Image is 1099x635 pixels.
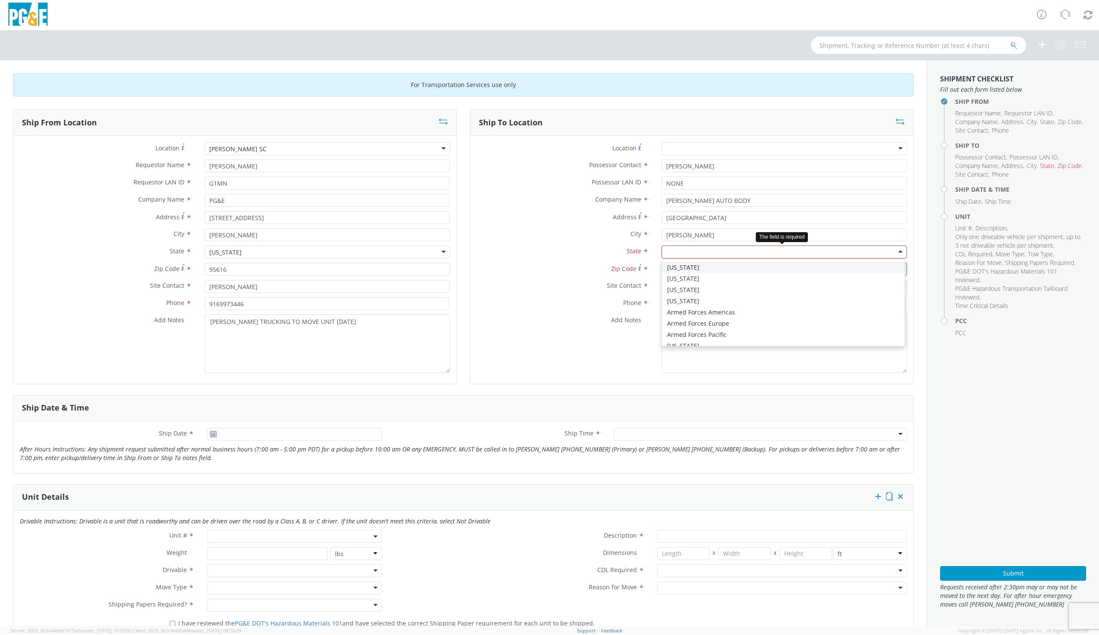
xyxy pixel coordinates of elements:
a: PG&E DOT's Hazardous Materials 101 [235,619,342,627]
span: Phone [166,299,184,307]
span: Zip Code [611,265,636,273]
div: For Transportation Services use only [13,73,914,96]
span: Reason for Move [589,583,637,591]
span: Move Type [156,583,187,591]
span: Site Contact [607,281,641,289]
input: Shipment, Tracking or Reference Number (at least 4 chars) [811,37,1026,54]
span: Address [156,213,180,221]
h4: Unit [955,213,1086,220]
li: , [955,153,1007,162]
span: Reason For Move [955,258,1002,267]
span: City [174,230,184,238]
span: Site Contact [150,281,184,289]
h4: PCC [955,317,1086,324]
span: State [1040,118,1054,126]
span: master, [DATE] 10:10:00 [79,627,131,634]
span: State [1040,162,1054,170]
span: Requestor LAN ID [1004,109,1052,117]
span: Dimensions [603,548,637,557]
span: Ship Date [955,197,981,205]
i: After Hours Instructions: Any shipment request submitted after normal business hours (7:00 am - 5... [20,445,900,462]
span: Zip Code [154,265,180,273]
li: , [955,267,1084,284]
h3: Unit Details [22,493,69,501]
div: [US_STATE] [209,248,242,257]
input: Length [657,547,710,560]
li: , [955,170,990,179]
input: I have reviewed thePG&E DOT's Hazardous Materials 101and have selected the correct Shipping Paper... [170,621,175,626]
li: , [1040,118,1056,126]
span: Shipping Papers Required [1005,258,1074,267]
span: Only one driveable vehicle per shipment, up to 3 not driveable vehicle per shipment [955,233,1080,249]
span: Description [975,224,1006,232]
h4: Ship Date & Time [955,186,1086,193]
li: , [955,250,993,258]
li: , [1004,109,1054,118]
span: Zip Code [1058,162,1082,170]
span: Shipping Papers Required? [109,600,187,608]
span: State [627,247,641,255]
li: , [1001,118,1024,126]
span: Requestor Name [136,161,184,169]
li: , [955,284,1084,302]
span: X [710,547,718,560]
span: Site Contact [955,126,988,134]
div: [US_STATE] [662,273,905,284]
span: Possessor LAN ID [1009,153,1058,161]
li: , [996,250,1026,258]
span: Time Critical Details [955,302,1008,310]
span: State [170,247,184,255]
span: Unit # [955,224,972,232]
input: Width [718,547,771,560]
span: Company Name [595,195,641,203]
span: Unit # [169,531,187,539]
li: , [1027,162,1038,170]
div: Armed Forces Americas [662,307,905,318]
span: Ship Time [565,429,593,437]
li: , [975,224,1008,233]
li: , [955,233,1084,250]
li: , [955,197,983,206]
span: Phone [992,170,1009,178]
span: CDL Required [955,250,992,258]
span: master, [DATE] 08:10:29 [189,627,241,634]
h4: Ship To [955,142,1086,149]
h3: Ship Date & Time [22,404,89,412]
span: PG&E DOT's Hazardous Materials 101 reviewed [955,267,1057,284]
i: Drivable Instructions: Drivable is a unit that is roadworthy and can be driven over the road by a... [20,517,491,525]
div: [US_STATE] [662,284,905,296]
span: Requestor Name [955,109,1001,117]
img: pge-logo-06675f144f4cfa6a6814.png [6,3,50,28]
span: Requests received after 2:30pm may or may not be moved to the next day. For after hour emergency ... [940,583,1086,609]
li: , [955,109,1002,118]
span: Fill out each form listed below [940,85,1086,94]
li: , [955,224,973,233]
span: Weight [167,548,187,557]
span: Address [613,213,636,221]
span: City [630,230,641,238]
div: The field is required [756,232,808,242]
span: Ship Time [985,197,1011,205]
span: Add Notes [611,316,641,324]
span: Drivable [163,566,187,574]
span: Requestor LAN ID [133,178,184,186]
span: Move Type [996,250,1024,258]
h3: Ship To Location [479,118,543,127]
span: Possessor LAN ID [592,178,641,186]
span: City [1027,118,1037,126]
h3: Ship From Location [22,118,97,127]
span: Company Name [955,118,998,126]
li: , [1028,250,1054,258]
a: Feedback [601,627,622,634]
strong: Shipment Checklist [940,74,1013,84]
div: [PERSON_NAME] SC [209,145,267,153]
li: , [1001,162,1024,170]
li: , [1027,118,1038,126]
span: Company Name [955,162,998,170]
button: Submit [940,566,1086,581]
span: Possessor Contact [589,161,641,169]
span: X [771,547,779,560]
li: , [1058,118,1083,126]
li: , [1040,162,1056,170]
div: Armed Forces Europe [662,318,905,329]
